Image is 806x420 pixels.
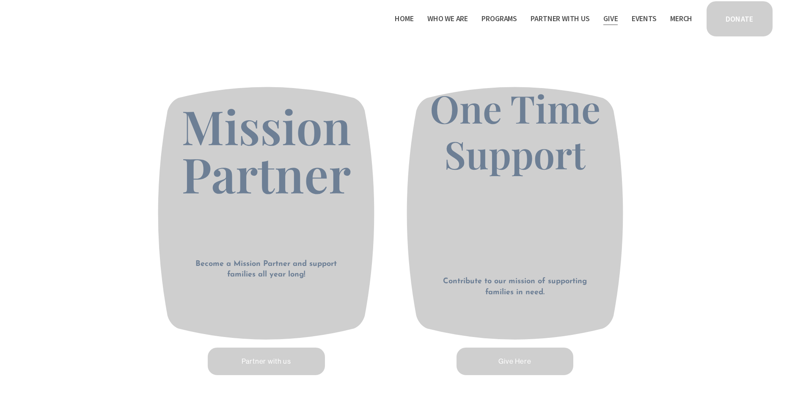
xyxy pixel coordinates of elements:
[455,346,575,376] a: Give Here
[395,12,413,25] a: Home
[531,13,589,25] span: Partner With Us
[206,346,326,376] a: Partner with us
[670,12,692,25] a: Merch
[427,12,468,25] a: folder dropdown
[182,94,351,157] span: Mission
[182,141,351,206] span: Partner
[427,13,468,25] span: Who We Are
[481,13,517,25] span: Programs
[481,12,517,25] a: folder dropdown
[632,12,657,25] a: Events
[443,278,589,296] strong: Contribute to our mission of supporting families in need.
[195,260,339,279] strong: Become a Mission Partner and support families all year long!
[603,12,618,25] a: Give
[430,83,610,179] span: One Time Support
[531,12,589,25] a: folder dropdown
